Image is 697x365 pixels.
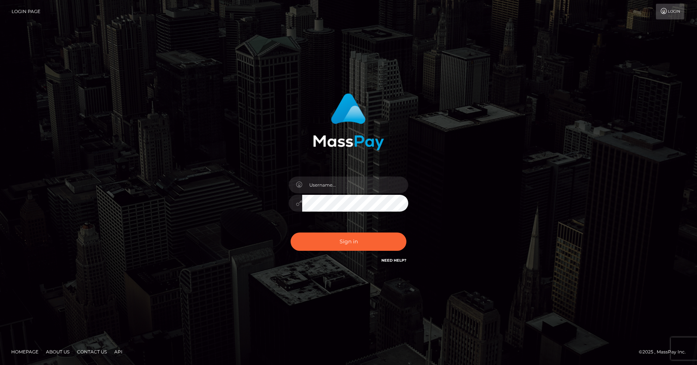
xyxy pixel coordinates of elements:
[43,346,72,358] a: About Us
[74,346,110,358] a: Contact Us
[111,346,126,358] a: API
[302,177,408,193] input: Username...
[639,348,691,356] div: © 2025 , MassPay Inc.
[381,258,406,263] a: Need Help?
[8,346,41,358] a: Homepage
[656,4,684,19] a: Login
[291,233,406,251] button: Sign in
[313,93,384,150] img: MassPay Login
[12,4,40,19] a: Login Page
